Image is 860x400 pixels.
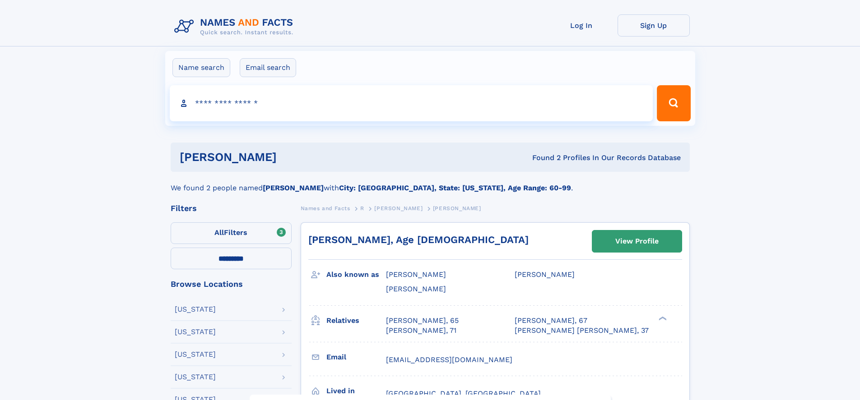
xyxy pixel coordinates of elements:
[170,85,653,121] input: search input
[360,202,364,214] a: R
[592,230,682,252] a: View Profile
[172,58,230,77] label: Name search
[386,326,456,336] a: [PERSON_NAME], 71
[515,270,575,279] span: [PERSON_NAME]
[175,351,216,358] div: [US_STATE]
[326,383,386,399] h3: Lived in
[615,231,659,252] div: View Profile
[404,153,681,163] div: Found 2 Profiles In Our Records Database
[263,184,324,192] b: [PERSON_NAME]
[180,152,404,163] h1: [PERSON_NAME]
[374,202,423,214] a: [PERSON_NAME]
[171,204,292,212] div: Filters
[308,234,529,245] a: [PERSON_NAME], Age [DEMOGRAPHIC_DATA]
[301,202,350,214] a: Names and Facts
[326,349,386,365] h3: Email
[386,270,446,279] span: [PERSON_NAME]
[386,285,446,293] span: [PERSON_NAME]
[326,267,386,282] h3: Also known as
[386,355,512,364] span: [EMAIL_ADDRESS][DOMAIN_NAME]
[433,205,481,211] span: [PERSON_NAME]
[360,205,364,211] span: R
[339,184,571,192] b: City: [GEOGRAPHIC_DATA], State: [US_STATE], Age Range: 60-99
[515,326,649,336] a: [PERSON_NAME] [PERSON_NAME], 37
[618,14,690,37] a: Sign Up
[545,14,618,37] a: Log In
[171,172,690,193] div: We found 2 people named with .
[175,373,216,381] div: [US_STATE]
[171,280,292,288] div: Browse Locations
[515,316,587,326] a: [PERSON_NAME], 67
[171,14,301,39] img: Logo Names and Facts
[214,228,224,237] span: All
[175,306,216,313] div: [US_STATE]
[657,85,690,121] button: Search Button
[240,58,296,77] label: Email search
[386,389,541,398] span: [GEOGRAPHIC_DATA], [GEOGRAPHIC_DATA]
[386,316,459,326] a: [PERSON_NAME], 65
[656,315,667,321] div: ❯
[326,313,386,328] h3: Relatives
[374,205,423,211] span: [PERSON_NAME]
[175,328,216,336] div: [US_STATE]
[171,222,292,244] label: Filters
